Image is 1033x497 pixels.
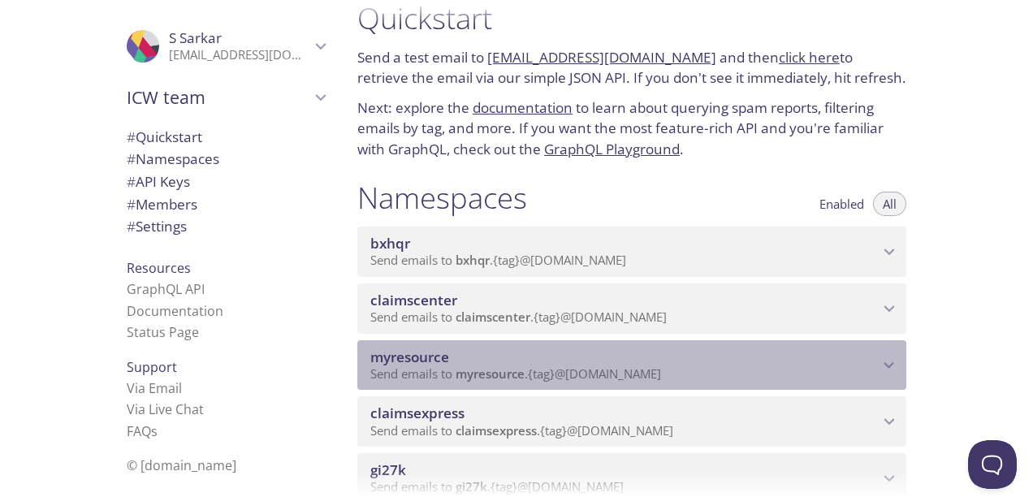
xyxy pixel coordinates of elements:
[456,422,537,439] span: claimsexpress
[169,28,222,47] span: S Sarkar
[127,149,136,168] span: #
[370,252,626,268] span: Send emails to . {tag} @[DOMAIN_NAME]
[127,149,219,168] span: Namespaces
[127,323,199,341] a: Status Page
[114,215,338,238] div: Team Settings
[810,192,874,216] button: Enabled
[968,440,1017,489] iframe: Help Scout Beacon - Open
[114,19,338,73] div: S Sarkar
[357,47,906,89] p: Send a test email to and then to retrieve the email via our simple JSON API. If you don't see it ...
[357,227,906,277] div: bxhqr namespace
[114,193,338,216] div: Members
[127,127,136,146] span: #
[370,404,465,422] span: claimsexpress
[370,422,673,439] span: Send emails to . {tag} @[DOMAIN_NAME]
[127,358,177,376] span: Support
[127,302,223,320] a: Documentation
[357,340,906,391] div: myresource namespace
[127,400,204,418] a: Via Live Chat
[357,179,527,216] h1: Namespaces
[370,234,410,253] span: bxhqr
[456,309,530,325] span: claimscenter
[370,365,661,382] span: Send emails to . {tag} @[DOMAIN_NAME]
[114,126,338,149] div: Quickstart
[127,217,187,236] span: Settings
[127,259,191,277] span: Resources
[114,171,338,193] div: API Keys
[169,47,310,63] p: [EMAIL_ADDRESS][DOMAIN_NAME]
[357,396,906,447] div: claimsexpress namespace
[370,348,449,366] span: myresource
[114,76,338,119] div: ICW team
[357,283,906,334] div: claimscenter namespace
[127,172,136,191] span: #
[151,422,158,440] span: s
[370,291,457,309] span: claimscenter
[357,97,906,160] p: Next: explore the to learn about querying spam reports, filtering emails by tag, and more. If you...
[127,456,236,474] span: © [DOMAIN_NAME]
[127,127,202,146] span: Quickstart
[487,48,716,67] a: [EMAIL_ADDRESS][DOMAIN_NAME]
[779,48,840,67] a: click here
[456,365,525,382] span: myresource
[127,195,197,214] span: Members
[370,309,667,325] span: Send emails to . {tag} @[DOMAIN_NAME]
[114,148,338,171] div: Namespaces
[127,195,136,214] span: #
[127,379,182,397] a: Via Email
[127,217,136,236] span: #
[127,86,310,109] span: ICW team
[873,192,906,216] button: All
[473,98,573,117] a: documentation
[544,140,680,158] a: GraphQL Playground
[127,422,158,440] a: FAQ
[456,252,490,268] span: bxhqr
[127,280,205,298] a: GraphQL API
[370,460,406,479] span: gi27k
[127,172,190,191] span: API Keys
